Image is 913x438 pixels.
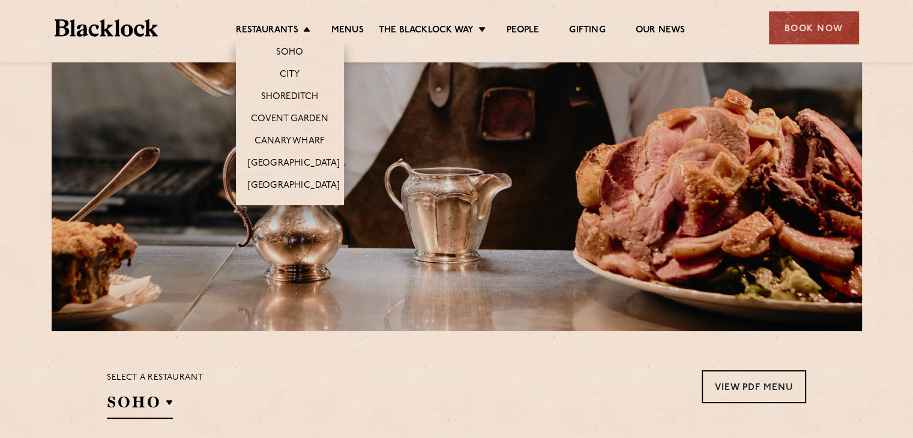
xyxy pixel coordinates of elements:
a: People [507,25,539,38]
a: [GEOGRAPHIC_DATA] [248,158,340,171]
a: Menus [331,25,364,38]
a: The Blacklock Way [379,25,474,38]
a: Restaurants [236,25,298,38]
img: BL_Textured_Logo-footer-cropped.svg [55,19,158,37]
a: Covent Garden [251,113,328,127]
a: Shoreditch [261,91,319,104]
h2: SOHO [107,392,173,419]
a: Our News [636,25,686,38]
a: Soho [276,47,304,60]
div: Book Now [769,11,859,44]
a: [GEOGRAPHIC_DATA] [248,180,340,193]
p: Select a restaurant [107,370,203,386]
a: Gifting [569,25,605,38]
a: Canary Wharf [255,136,325,149]
a: View PDF Menu [702,370,806,403]
a: City [280,69,300,82]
